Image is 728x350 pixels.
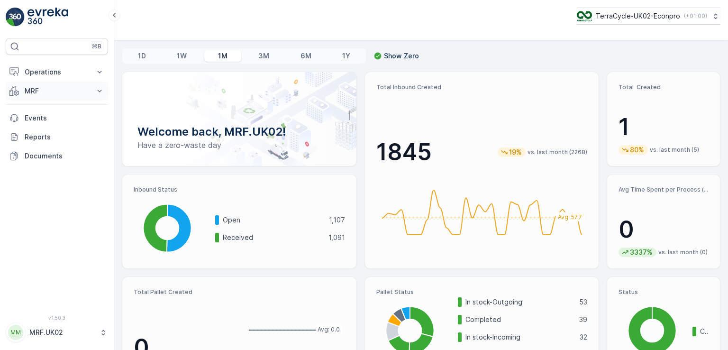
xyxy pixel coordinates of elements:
p: 1D [138,51,146,61]
p: MRF [25,86,89,96]
p: Status [619,288,709,296]
p: In stock-Outgoing [465,297,573,307]
img: terracycle_logo_wKaHoWT.png [577,11,592,21]
p: 1Y [342,51,350,61]
button: MRF [6,82,108,101]
p: Documents [25,151,104,161]
p: 1W [177,51,187,61]
p: Total Inbound Created [376,83,588,91]
p: 1M [218,51,227,61]
p: Received [223,233,322,242]
p: vs. last month (0) [658,249,708,256]
p: MRF.UK02 [29,328,95,337]
p: Inbound Status [134,186,345,193]
p: 19% [508,147,523,157]
p: 3M [258,51,269,61]
p: Operations [25,67,89,77]
p: Completed [465,315,573,324]
a: Events [6,109,108,128]
p: Total Pallet Created [134,288,236,296]
p: 0 [619,215,709,244]
p: Events [25,113,104,123]
p: Avg Time Spent per Process (hr) [619,186,709,193]
p: 1,091 [328,233,345,242]
img: logo_light-DOdMpM7g.png [27,8,68,27]
p: vs. last month (2268) [528,148,587,156]
p: 53 [579,297,587,307]
p: Show Zero [384,51,419,61]
p: 39 [579,315,587,324]
p: Have a zero-waste day [137,139,341,151]
p: 3337% [629,248,654,257]
p: 1845 [376,138,432,166]
button: MMMRF.UK02 [6,322,108,342]
p: vs. last month (5) [650,146,699,154]
p: TerraCycle-UK02-Econpro [596,11,680,21]
span: v 1.50.3 [6,315,108,321]
div: MM [8,325,23,340]
p: Reports [25,132,104,142]
p: Total Created [619,83,709,91]
p: 6M [300,51,311,61]
p: Completed [700,327,709,336]
button: TerraCycle-UK02-Econpro(+01:00) [577,8,720,25]
p: 1 [619,113,709,141]
p: Pallet Status [376,288,588,296]
p: In stock-Incoming [465,332,574,342]
p: 32 [580,332,587,342]
a: Reports [6,128,108,147]
p: Open [223,215,323,225]
img: logo [6,8,25,27]
button: Operations [6,63,108,82]
p: Welcome back, MRF.UK02! [137,124,341,139]
p: ⌘B [92,43,101,50]
p: 1,107 [329,215,345,225]
p: 80% [629,145,645,155]
a: Documents [6,147,108,166]
p: ( +01:00 ) [684,12,707,20]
